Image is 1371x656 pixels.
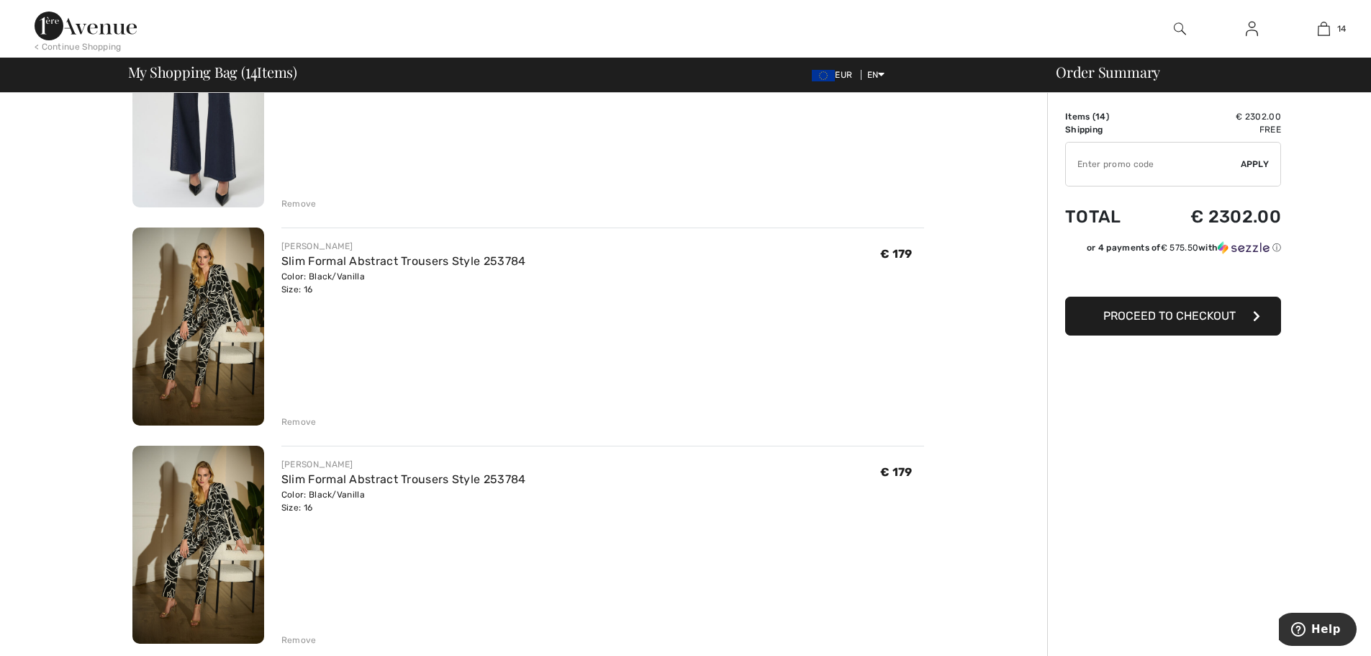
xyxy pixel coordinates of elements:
div: or 4 payments of€ 575.50withSezzle Click to learn more about Sezzle [1065,241,1281,259]
span: Proceed to Checkout [1103,309,1236,323]
img: Slim Formal Abstract Trousers Style 253784 [132,228,264,426]
span: 14 [1337,22,1347,35]
img: search the website [1174,20,1186,37]
div: Color: Black/Vanilla Size: 16 [281,488,526,514]
span: € 575.50 [1161,243,1198,253]
img: Sezzle [1218,241,1270,254]
span: My Shopping Bag ( Items) [128,65,298,79]
img: Slim Formal Abstract Trousers Style 253784 [132,446,264,644]
td: Total [1065,192,1147,241]
div: [PERSON_NAME] [281,458,526,471]
div: Remove [281,197,317,210]
div: Remove [281,415,317,428]
div: < Continue Shopping [35,40,122,53]
span: Apply [1241,158,1270,171]
img: Mid-Rise Flare Jeans Style 254918 [132,9,264,207]
td: € 2302.00 [1147,110,1281,123]
span: 14 [245,61,258,80]
img: 1ère Avenue [35,12,137,40]
img: My Info [1246,20,1258,37]
span: € 179 [880,465,913,479]
a: Slim Formal Abstract Trousers Style 253784 [281,254,526,268]
div: or 4 payments of with [1087,241,1281,254]
iframe: Opens a widget where you can find more information [1279,613,1357,649]
div: Color: Black/Vanilla Size: 16 [281,270,526,296]
span: € 179 [880,247,913,261]
td: € 2302.00 [1147,192,1281,241]
img: My Bag [1318,20,1330,37]
span: EN [867,70,885,80]
img: Euro [812,70,835,81]
input: Promo code [1066,143,1241,186]
td: Items ( ) [1065,110,1147,123]
a: Slim Formal Abstract Trousers Style 253784 [281,472,526,486]
td: Free [1147,123,1281,136]
div: Remove [281,634,317,647]
a: 14 [1288,20,1359,37]
a: Sign In [1234,20,1270,38]
span: EUR [812,70,858,80]
iframe: PayPal [1065,259,1281,292]
button: Proceed to Checkout [1065,297,1281,336]
span: 14 [1095,112,1106,122]
div: [PERSON_NAME] [281,240,526,253]
td: Shipping [1065,123,1147,136]
div: Order Summary [1039,65,1362,79]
